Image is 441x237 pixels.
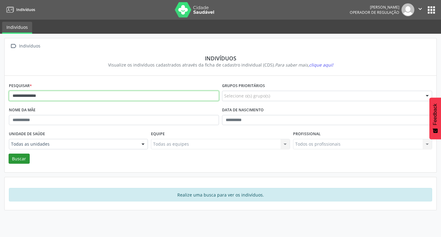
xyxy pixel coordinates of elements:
[11,141,135,147] span: Todas as unidades
[9,188,432,201] div: Realize uma busca para ver os indivíduos.
[2,22,32,34] a: Indivíduos
[9,105,36,115] label: Nome da mãe
[309,62,333,68] span: clique aqui!
[350,10,399,15] span: Operador de regulação
[9,129,45,139] label: Unidade de saúde
[224,93,270,99] span: Selecione o(s) grupo(s)
[13,62,428,68] div: Visualize os indivíduos cadastrados através da ficha de cadastro individual (CDS).
[350,5,399,10] div: [PERSON_NAME]
[13,55,428,62] div: Indivíduos
[414,3,426,16] button: 
[18,42,41,51] div: Indivíduos
[9,42,18,51] i: 
[222,105,264,115] label: Data de nascimento
[9,42,41,51] a:  Indivíduos
[275,62,333,68] i: Para saber mais,
[9,154,30,164] button: Buscar
[16,7,35,12] span: Indivíduos
[151,129,165,139] label: Equipe
[9,81,32,91] label: Pesquisar
[429,97,441,139] button: Feedback - Mostrar pesquisa
[432,104,438,125] span: Feedback
[417,6,424,12] i: 
[222,81,265,91] label: Grupos prioritários
[4,5,35,15] a: Indivíduos
[293,129,321,139] label: Profissional
[401,3,414,16] img: img
[426,5,437,15] button: apps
